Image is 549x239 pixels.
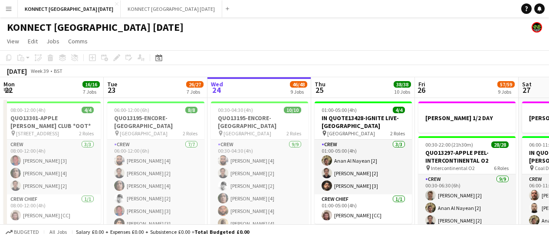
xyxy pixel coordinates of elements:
h3: QUO13195-ENCORE-[GEOGRAPHIC_DATA] [107,114,204,130]
span: Comms [68,37,88,45]
span: 26/27 [186,81,204,88]
span: 2 Roles [79,130,94,137]
span: View [7,37,19,45]
h3: QUO13195-ENCORE-[GEOGRAPHIC_DATA] [211,114,308,130]
app-user-avatar: Konnect 24hr EMERGENCY NR* [532,22,542,33]
div: 7 Jobs [83,88,99,95]
button: KONNECT [GEOGRAPHIC_DATA] [DATE] [121,0,222,17]
h3: [PERSON_NAME] 1/2 DAY [418,114,516,122]
h3: QUO13297-APPLE PEEL-INTERCONTINENTAL O2 [418,149,516,164]
span: 23 [106,85,117,95]
span: 57/59 [497,81,515,88]
span: 2 Roles [390,130,405,137]
span: Intercontinental O2 [431,165,475,171]
span: 22 [2,85,15,95]
div: 9 Jobs [290,88,307,95]
app-job-card: 08:00-12:00 (4h)4/4QUO13301-APPLE [PERSON_NAME] CLUB *OOT* [STREET_ADDRESS]2 RolesCrew3/308:00-12... [3,101,101,224]
span: [GEOGRAPHIC_DATA] [120,130,168,137]
span: Thu [315,80,325,88]
span: 4/4 [82,107,94,113]
span: 38/38 [394,81,411,88]
span: Fri [418,80,425,88]
app-card-role: Crew3/308:00-12:00 (4h)[PERSON_NAME] [3][PERSON_NAME] [4][PERSON_NAME] [2] [3,140,101,194]
button: KONNECT [GEOGRAPHIC_DATA] [DATE] [18,0,121,17]
span: Total Budgeted £0.00 [194,229,249,235]
span: 08:00-12:00 (4h) [10,107,46,113]
div: [DATE] [7,67,27,75]
span: 28/28 [491,141,509,148]
span: [GEOGRAPHIC_DATA] [224,130,271,137]
h3: QUO13301-APPLE [PERSON_NAME] CLUB *OOT* [3,114,101,130]
a: View [3,36,23,47]
span: Mon [3,80,15,88]
span: 26 [417,85,425,95]
span: Edit [28,37,38,45]
span: 46/48 [290,81,307,88]
button: Budgeted [4,227,40,237]
a: Jobs [43,36,63,47]
h1: KONNECT [GEOGRAPHIC_DATA] [DATE] [7,21,184,34]
div: BST [54,68,62,74]
span: 00:30-04:30 (4h) [218,107,253,113]
span: 4/4 [393,107,405,113]
app-card-role: Crew3/301:00-05:00 (4h)Anan Al Nayean [2][PERSON_NAME] [2][PERSON_NAME] [3] [315,140,412,194]
span: 00:30-22:00 (21h30m) [425,141,473,148]
span: 27 [521,85,532,95]
span: [STREET_ADDRESS] [16,130,59,137]
span: 2 Roles [286,130,301,137]
span: Sat [522,80,532,88]
span: 10/10 [284,107,301,113]
span: Tue [107,80,117,88]
span: Week 39 [29,68,50,74]
h3: IN QUOTE13428-IGNITE LIVE-[GEOGRAPHIC_DATA] [315,114,412,130]
span: Jobs [46,37,59,45]
app-job-card: 06:00-12:00 (6h)8/8QUO13195-ENCORE-[GEOGRAPHIC_DATA] [GEOGRAPHIC_DATA]2 RolesCrew7/706:00-12:00 (... [107,101,204,230]
app-job-card: 01:00-05:00 (4h)4/4IN QUOTE13428-IGNITE LIVE-[GEOGRAPHIC_DATA] [GEOGRAPHIC_DATA]2 RolesCrew3/301:... [315,101,412,224]
div: 7 Jobs [187,88,203,95]
div: 10 Jobs [394,88,411,95]
span: 2 Roles [183,130,197,137]
span: Budgeted [14,229,39,235]
span: 24 [210,85,223,95]
span: 8/8 [185,107,197,113]
app-job-card: 00:30-04:30 (4h)10/10QUO13195-ENCORE-[GEOGRAPHIC_DATA] [GEOGRAPHIC_DATA]2 RolesCrew9/900:30-04:30... [211,101,308,230]
span: 25 [313,85,325,95]
app-job-card: [PERSON_NAME] 1/2 DAY [418,101,516,133]
span: 6 Roles [494,165,509,171]
div: Salary £0.00 + Expenses £0.00 + Subsistence £0.00 = [76,229,249,235]
div: 9 Jobs [498,88,514,95]
span: 16/16 [82,81,100,88]
span: 06:00-12:00 (6h) [114,107,149,113]
span: [GEOGRAPHIC_DATA] [327,130,375,137]
span: All jobs [48,229,69,235]
span: Wed [211,80,223,88]
span: 01:00-05:00 (4h) [322,107,357,113]
app-card-role: Crew Chief1/108:00-12:00 (4h)[PERSON_NAME] [CC] [3,194,101,224]
a: Comms [65,36,91,47]
app-card-role: Crew Chief1/101:00-05:00 (4h)[PERSON_NAME] [CC] [315,194,412,224]
a: Edit [24,36,41,47]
